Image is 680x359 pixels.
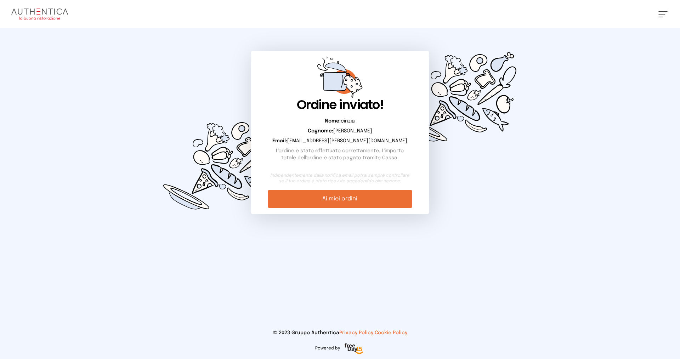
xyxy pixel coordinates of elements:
[339,330,373,335] a: Privacy Policy
[268,147,412,161] p: L'ordine è stato effettuato correttamente. L'importo totale dell'ordine è stato pagato tramite Ca...
[343,342,365,356] img: logo-freeday.3e08031.png
[268,173,412,184] small: Indipendentemente dalla notifica email potrai sempre controllare se il tuo ordine è stato ricevut...
[272,138,287,143] b: Email:
[268,127,412,135] p: [PERSON_NAME]
[268,118,412,125] p: cinzia
[153,96,289,234] img: d0449c3114cc73e99fc76ced0c51d0cd.svg
[11,8,68,20] img: logo.8f33a47.png
[268,190,412,208] a: Ai miei ordini
[268,137,412,144] p: [EMAIL_ADDRESS][PERSON_NAME][DOMAIN_NAME]
[11,329,669,336] p: © 2023 Gruppo Authentica
[325,119,341,124] b: Nome:
[391,28,527,166] img: d0449c3114cc73e99fc76ced0c51d0cd.svg
[268,98,412,112] h1: Ordine inviato!
[315,346,340,351] span: Powered by
[375,330,407,335] a: Cookie Policy
[308,129,333,133] b: Cognome:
